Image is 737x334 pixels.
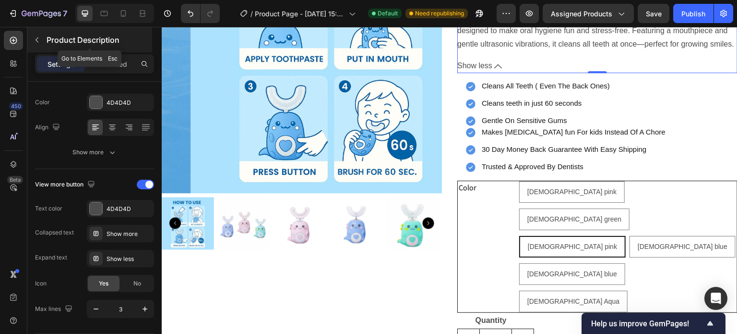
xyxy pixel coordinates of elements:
[63,8,67,19] p: 7
[319,90,450,99] div: Rich Text Editor. Editing area: main
[378,9,398,18] span: Default
[551,9,612,19] span: Assigned Products
[415,9,464,18] span: Need republishing
[318,302,350,323] input: quantity
[319,119,505,128] div: Rich Text Editor. Editing area: main
[320,136,422,144] span: Trusted & Approved By Dentists
[476,216,566,223] span: [DEMOGRAPHIC_DATA] blue
[366,161,455,169] span: [DEMOGRAPHIC_DATA] pink
[591,318,716,329] button: Show survey - Help us improve GemPages!
[95,59,127,69] p: Advanced
[133,279,141,288] span: No
[591,319,704,328] span: Help us improve GemPages!
[35,121,62,134] div: Align
[181,4,220,23] div: Undo/Redo
[366,188,460,196] span: [DEMOGRAPHIC_DATA] green
[320,55,448,63] span: Cleans All Teeth ( Even The Back Ones)
[296,154,354,168] legend: Color
[107,205,152,213] div: 4D4D4D
[350,302,372,323] button: increment
[320,89,405,98] span: Gentle On Sensitive Gums
[320,101,504,109] span: Makes [MEDICAL_DATA] fun For kids Instead Of A Chore
[35,303,74,316] div: Max lines
[35,98,50,107] div: Color
[319,73,450,82] div: Rich Text Editor. Editing area: main
[704,287,727,310] div: Open Intercom Messenger
[296,32,576,46] button: Show less
[250,9,253,19] span: /
[638,4,669,23] button: Save
[320,72,420,80] span: Cleans teeth in just 60 seconds
[646,10,662,18] span: Save
[319,55,450,64] div: Rich Text Editor. Editing area: main
[681,9,705,19] div: Publish
[366,216,455,223] span: [DEMOGRAPHIC_DATA] pink
[7,176,23,184] div: Beta
[366,243,455,251] span: [DEMOGRAPHIC_DATA] blue
[261,190,273,202] button: Carousel Next Arrow
[35,144,154,161] button: Show more
[366,271,458,278] span: [DEMOGRAPHIC_DATA] Aqua
[99,279,108,288] span: Yes
[319,136,505,145] div: Rich Text Editor. Editing area: main
[162,27,737,334] iframe: Design area
[4,4,71,23] button: 7
[35,279,47,288] div: Icon
[255,9,345,19] span: Product Page - [DATE] 15:08:36
[296,32,331,46] span: Show less
[47,34,150,46] p: Product Description
[296,302,318,323] button: decrement
[319,101,505,111] div: Rich Text Editor. Editing area: main
[48,59,74,69] p: Settings
[72,148,117,157] div: Show more
[543,4,634,23] button: Assigned Products
[107,99,152,107] div: 4D4D4D
[35,204,62,213] div: Text color
[35,228,74,237] div: Collapsed text
[107,230,152,238] div: Show more
[9,102,23,110] div: 450
[320,118,485,126] span: 30 Day Money Back Guarantee With Easy Shipping
[673,4,713,23] button: Publish
[314,289,345,297] strong: Quantity
[107,255,152,263] div: Show less
[35,178,97,191] div: View more button
[35,253,67,262] div: Expand text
